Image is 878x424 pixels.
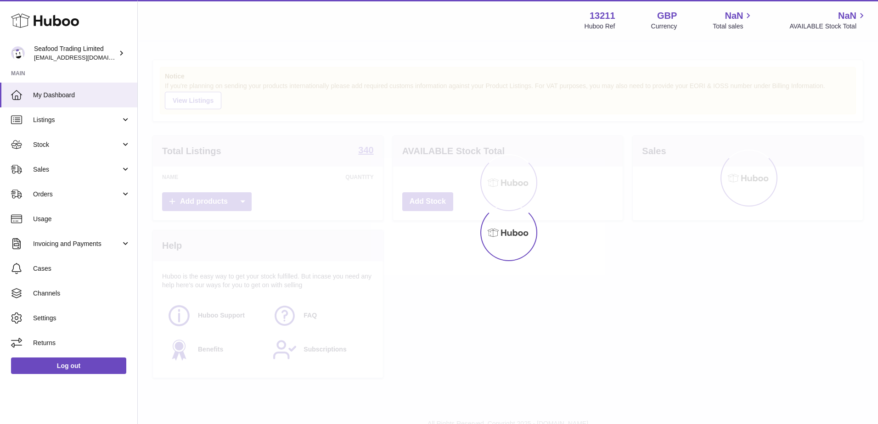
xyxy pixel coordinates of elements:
span: My Dashboard [33,91,130,100]
span: Orders [33,190,121,199]
span: Settings [33,314,130,323]
a: NaN AVAILABLE Stock Total [789,10,867,31]
div: Currency [651,22,677,31]
span: [EMAIL_ADDRESS][DOMAIN_NAME] [34,54,135,61]
span: AVAILABLE Stock Total [789,22,867,31]
span: Invoicing and Payments [33,240,121,248]
span: Sales [33,165,121,174]
a: NaN Total sales [713,10,754,31]
div: Seafood Trading Limited [34,45,117,62]
strong: 13211 [590,10,615,22]
span: Cases [33,264,130,273]
span: Returns [33,339,130,347]
span: NaN [838,10,856,22]
span: Usage [33,215,130,223]
a: Log out [11,357,126,374]
span: Stock [33,140,121,149]
span: NaN [725,10,743,22]
span: Listings [33,116,121,124]
img: online@rickstein.com [11,46,25,60]
div: Huboo Ref [585,22,615,31]
span: Channels [33,289,130,298]
span: Total sales [713,22,754,31]
strong: GBP [657,10,677,22]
